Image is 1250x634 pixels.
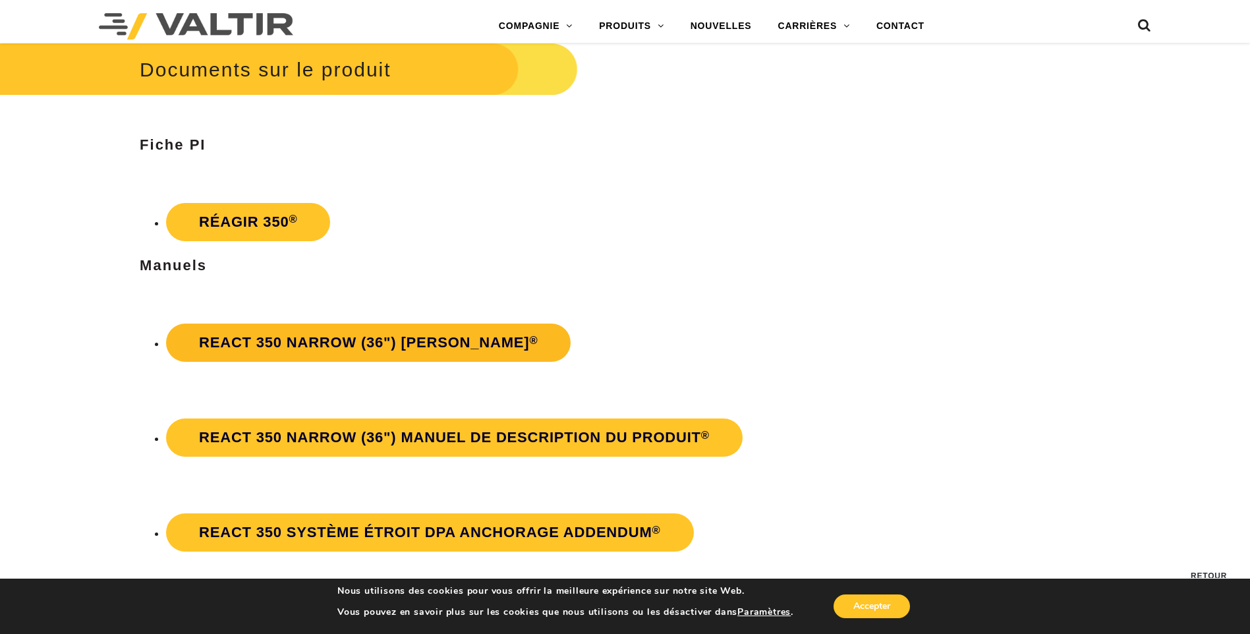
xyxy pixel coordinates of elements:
[166,513,693,552] a: REACT 350 Système étroit DPA Anchorage Addendum®
[764,13,863,40] a: CARRIÈRES
[166,418,743,457] a: REACT 350 Narrow (36") Manuel de description du produit®
[166,324,571,362] a: REACT 350 Narrow (36") [PERSON_NAME]®
[791,606,793,618] font: .
[652,524,661,536] sup: ®
[677,13,765,40] a: NOUVELLES
[337,585,793,597] p: Nous utilisons des cookies pour vous offrir la meilleure expérience sur notre site Web.
[166,203,330,241] a: RÉAGIR 350®
[199,334,529,351] font: REACT 350 Narrow (36") [PERSON_NAME]
[834,594,910,618] button: Accepter
[140,257,207,274] strong: Manuels
[199,214,289,230] font: RÉAGIR 350
[737,606,791,618] button: Paramètres
[199,524,652,540] font: REACT 350 Système étroit DPA Anchorage Addendum
[1191,569,1224,615] span: Retour au début
[140,136,206,153] strong: Fiche PI
[529,334,538,346] sup: ®
[289,213,297,225] sup: ®
[337,606,737,618] font: Vous pouvez en savoir plus sur les cookies que nous utilisons ou les désactiver dans
[486,13,586,40] a: COMPAGNIE
[99,13,293,40] img: Valtir
[199,429,701,446] font: REACT 350 Narrow (36") Manuel de description du produit
[701,429,710,441] sup: ®
[586,13,677,40] a: PRODUITS
[863,13,938,40] a: CONTACT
